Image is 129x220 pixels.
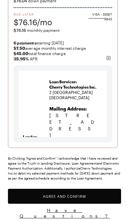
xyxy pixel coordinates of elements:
[14,56,29,61] b: 35.95 %
[92,12,112,17] span: VISA - DEBIT
[14,28,26,33] span: $76.16
[8,207,121,219] button: Have Questions?
[106,55,111,61] img: svg%3e
[23,134,38,139] strong: Lender:
[14,51,112,56] span: total finance charge
[14,40,36,45] strong: 6 payments
[8,156,121,181] div: By Clicking "Agree and Confirm" I acknowledge that I have reviewed and agree to the Truth in Lend...
[14,28,112,33] span: monthly payment
[14,46,25,50] strong: $7.50
[14,51,28,56] strong: $45.00
[49,106,103,165] p: [STREET_ADDRESS] [GEOGRAPHIC_DATA]
[14,12,52,17] span: Due Later
[49,106,87,111] b: Mailing Address:
[14,45,112,51] span: average monthly interest charge
[8,189,121,204] button: Agree and Confirm
[14,40,112,45] span: starting [DATE]
[49,85,97,89] span: Cherry Technologies Inc.
[49,79,77,84] strong: Loan Servicer:
[14,17,52,28] span: $76.16/mo
[14,56,112,61] span: APR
